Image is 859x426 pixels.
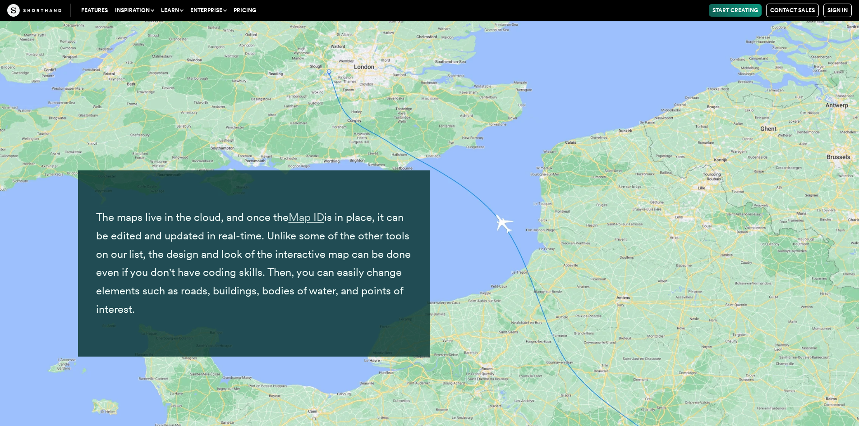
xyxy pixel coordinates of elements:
[7,4,61,17] img: The Craft
[96,208,412,319] p: The maps live in the cloud, and once the is in place, it can be edited and updated in real-time. ...
[230,4,260,17] a: Pricing
[766,4,819,17] a: Contact Sales
[289,211,324,224] a: Map ID
[709,4,762,17] a: Start Creating
[157,4,187,17] button: Learn
[111,4,157,17] button: Inspiration
[823,4,852,17] a: Sign in
[187,4,230,17] button: Enterprise
[78,4,111,17] a: Features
